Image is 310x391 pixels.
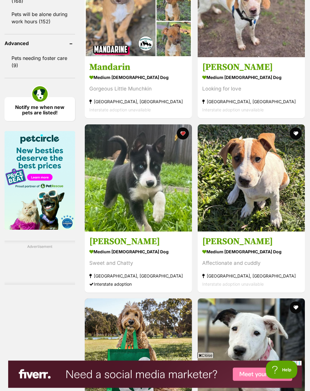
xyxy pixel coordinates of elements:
div: Gorgeous Little Munchkin [89,85,187,94]
a: Pets will be alone during work hours (152) [5,8,75,28]
div: Sweet and Chatty [89,259,187,268]
button: favourite [290,302,302,314]
iframe: Help Scout Beacon - Open [266,361,298,379]
a: [PERSON_NAME] medium [DEMOGRAPHIC_DATA] Dog Sweet and Chatty [GEOGRAPHIC_DATA], [GEOGRAPHIC_DATA]... [85,232,192,293]
a: Notify me when new pets are listed! [5,97,75,121]
a: Pets needing foster care (9) [5,52,75,72]
h3: [PERSON_NAME] [202,62,300,74]
header: Advanced [5,41,75,46]
h3: [PERSON_NAME] [202,236,300,248]
strong: [GEOGRAPHIC_DATA], [GEOGRAPHIC_DATA] [89,98,187,106]
strong: medium [DEMOGRAPHIC_DATA] Dog [202,74,300,82]
strong: [GEOGRAPHIC_DATA], [GEOGRAPHIC_DATA] [202,98,300,106]
button: favourite [290,128,302,140]
span: Close [197,352,214,358]
strong: medium [DEMOGRAPHIC_DATA] Dog [202,248,300,256]
h3: [PERSON_NAME] [89,236,187,248]
h3: Mandarin [89,62,187,74]
div: Interstate adoption [89,280,187,288]
a: [PERSON_NAME] medium [DEMOGRAPHIC_DATA] Dog Affectionate and cuddly [GEOGRAPHIC_DATA], [GEOGRAPHI... [198,232,305,293]
strong: [GEOGRAPHIC_DATA], [GEOGRAPHIC_DATA] [89,272,187,280]
div: Advertisement [5,241,75,285]
span: Interstate adoption unavailable [89,108,151,113]
img: Lucy - Staffordshire Bull Terrier Dog [198,125,305,232]
a: Mandarin medium [DEMOGRAPHIC_DATA] Dog Gorgeous Little Munchkin [GEOGRAPHIC_DATA], [GEOGRAPHIC_DA... [85,57,192,119]
span: Interstate adoption unavailable [202,108,264,113]
span: Interstate adoption unavailable [202,282,264,287]
img: Yuki - Siberian Husky Dog [85,125,192,232]
div: Looking for love [202,85,300,94]
a: [PERSON_NAME] medium [DEMOGRAPHIC_DATA] Dog Looking for love [GEOGRAPHIC_DATA], [GEOGRAPHIC_DATA]... [198,57,305,119]
button: favourite [177,128,189,140]
div: Affectionate and cuddly [202,259,300,268]
iframe: Advertisement [8,361,302,388]
strong: medium [DEMOGRAPHIC_DATA] Dog [89,248,187,256]
strong: medium [DEMOGRAPHIC_DATA] Dog [89,74,187,82]
img: Pet Circle promo banner [5,131,75,230]
strong: [GEOGRAPHIC_DATA], [GEOGRAPHIC_DATA] [202,272,300,280]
